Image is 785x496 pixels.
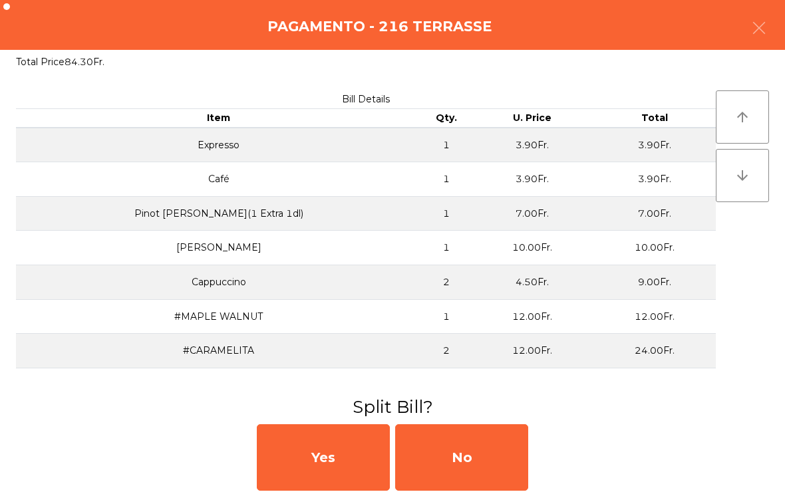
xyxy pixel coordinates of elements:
td: 24.00Fr. [593,334,716,368]
td: 1 [421,162,471,197]
td: 2 [421,334,471,368]
td: 1 [421,231,471,265]
td: 7.00Fr. [471,196,593,231]
button: arrow_upward [716,90,769,144]
td: #[PERSON_NAME] [16,368,421,402]
td: Pinot [PERSON_NAME] [16,196,421,231]
i: arrow_upward [734,109,750,125]
td: 1 [421,128,471,162]
td: 1 [421,196,471,231]
h3: Split Bill? [10,395,775,419]
td: Expresso [16,128,421,162]
td: 1 [421,368,471,402]
i: arrow_downward [734,168,750,184]
th: U. Price [471,109,593,128]
th: Total [593,109,716,128]
td: 14.50Fr. [593,368,716,402]
td: 12.00Fr. [471,299,593,334]
td: Cappuccino [16,265,421,300]
span: (1 Extra 1dl) [247,207,303,219]
th: Item [16,109,421,128]
td: 12.00Fr. [593,299,716,334]
td: 3.90Fr. [593,162,716,197]
td: 12.00Fr. [471,334,593,368]
h4: Pagamento - 216 TERRASSE [267,17,492,37]
td: 3.90Fr. [593,128,716,162]
td: 14.50Fr. [471,368,593,402]
td: #CARAMELITA [16,334,421,368]
td: 4.50Fr. [471,265,593,300]
td: 1 [421,299,471,334]
div: Yes [257,424,390,491]
td: 7.00Fr. [593,196,716,231]
th: Qty. [421,109,471,128]
td: Café [16,162,421,197]
td: 3.90Fr. [471,128,593,162]
td: [PERSON_NAME] [16,231,421,265]
span: Bill Details [342,93,390,105]
td: #MAPLE WALNUT [16,299,421,334]
span: 84.30Fr. [65,56,104,68]
span: Total Price [16,56,65,68]
td: 3.90Fr. [471,162,593,197]
td: 10.00Fr. [593,231,716,265]
td: 9.00Fr. [593,265,716,300]
div: No [395,424,528,491]
td: 10.00Fr. [471,231,593,265]
button: arrow_downward [716,149,769,202]
td: 2 [421,265,471,300]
